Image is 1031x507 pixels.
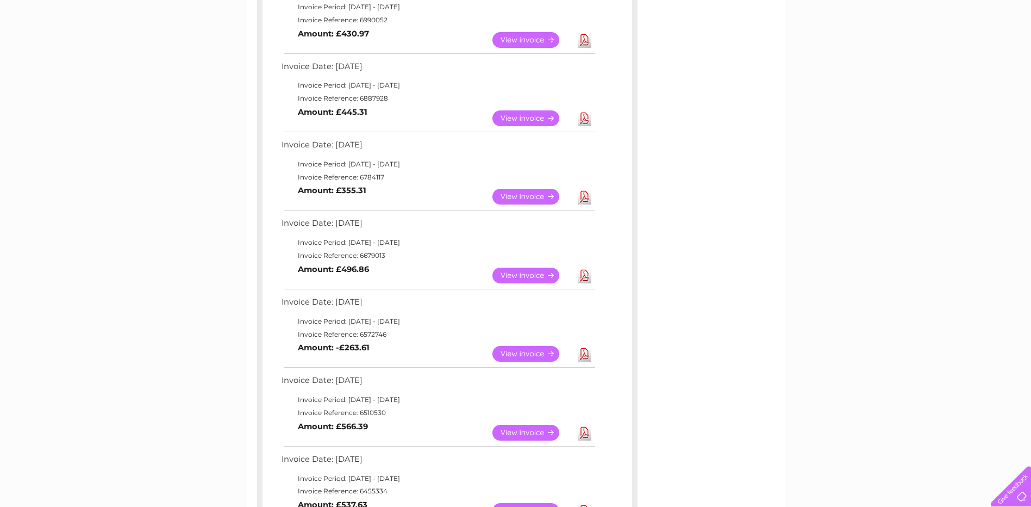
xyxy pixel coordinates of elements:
[492,32,572,48] a: View
[298,343,370,353] b: Amount: -£263.61
[867,46,891,54] a: Energy
[492,268,572,283] a: View
[840,46,860,54] a: Water
[578,268,591,283] a: Download
[279,171,597,184] td: Invoice Reference: 6784117
[279,79,597,92] td: Invoice Period: [DATE] - [DATE]
[578,32,591,48] a: Download
[298,29,369,39] b: Amount: £430.97
[279,485,597,498] td: Invoice Reference: 6455334
[492,346,572,362] a: View
[298,422,368,431] b: Amount: £566.39
[279,315,597,328] td: Invoice Period: [DATE] - [DATE]
[492,110,572,126] a: View
[936,46,952,54] a: Blog
[259,6,773,53] div: Clear Business is a trading name of Verastar Limited (registered in [GEOGRAPHIC_DATA] No. 3667643...
[279,373,597,393] td: Invoice Date: [DATE]
[279,236,597,249] td: Invoice Period: [DATE] - [DATE]
[279,1,597,14] td: Invoice Period: [DATE] - [DATE]
[578,189,591,205] a: Download
[959,46,985,54] a: Contact
[279,452,597,472] td: Invoice Date: [DATE]
[279,472,597,485] td: Invoice Period: [DATE] - [DATE]
[36,28,91,61] img: logo.png
[578,425,591,441] a: Download
[826,5,901,19] a: 0333 014 3131
[492,189,572,205] a: View
[995,46,1021,54] a: Log out
[279,92,597,105] td: Invoice Reference: 6887928
[578,110,591,126] a: Download
[298,186,366,195] b: Amount: £355.31
[279,406,597,419] td: Invoice Reference: 6510530
[279,295,597,315] td: Invoice Date: [DATE]
[298,264,369,274] b: Amount: £496.86
[279,328,597,341] td: Invoice Reference: 6572746
[279,216,597,236] td: Invoice Date: [DATE]
[279,249,597,262] td: Invoice Reference: 6679013
[279,158,597,171] td: Invoice Period: [DATE] - [DATE]
[298,107,367,117] b: Amount: £445.31
[578,346,591,362] a: Download
[279,14,597,27] td: Invoice Reference: 6990052
[897,46,930,54] a: Telecoms
[279,59,597,79] td: Invoice Date: [DATE]
[492,425,572,441] a: View
[279,393,597,406] td: Invoice Period: [DATE] - [DATE]
[279,138,597,158] td: Invoice Date: [DATE]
